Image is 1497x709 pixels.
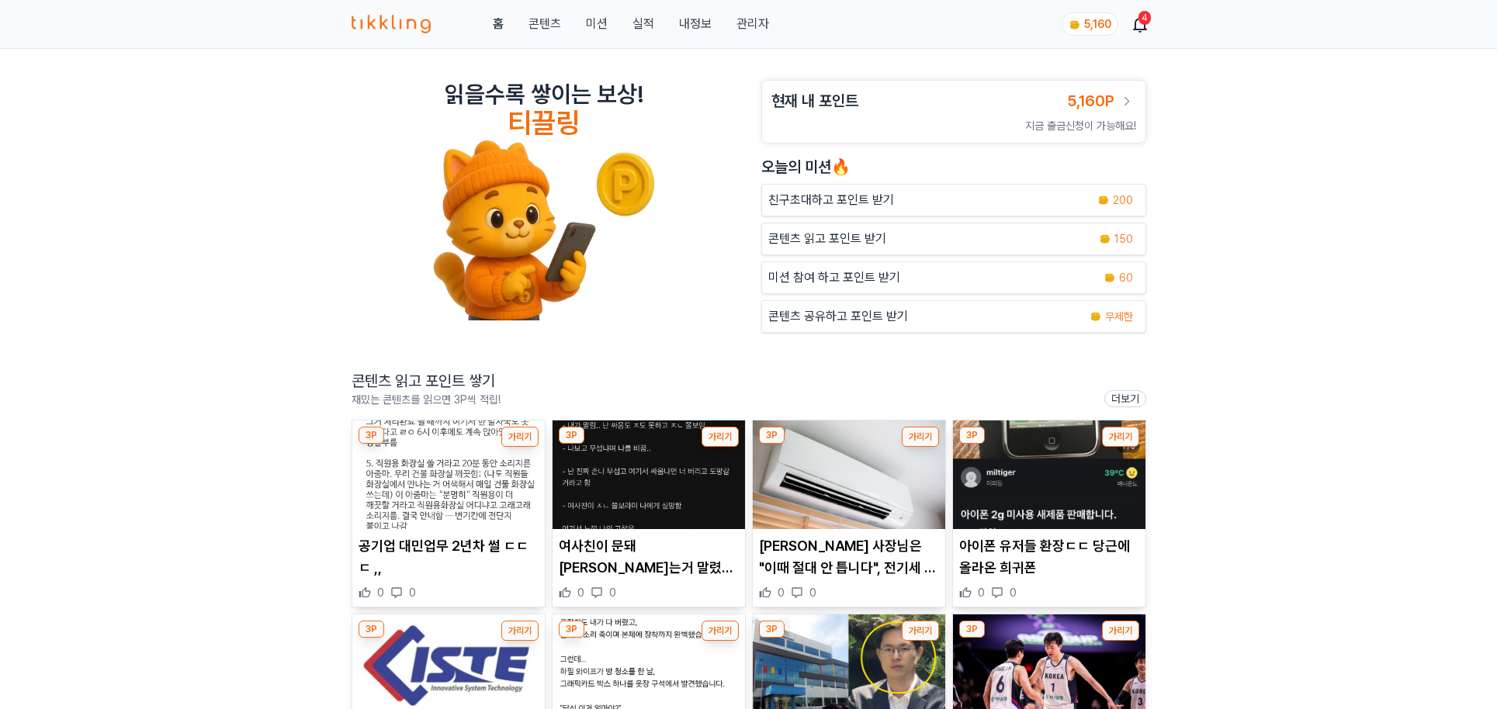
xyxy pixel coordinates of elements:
img: 에어컨 사장님은 "이때 절대 안 틉니다", 전기세 폭탄 되니까 조심하세요 [753,420,945,529]
p: 콘텐츠 읽고 포인트 받기 [768,230,886,248]
button: 가리기 [702,621,739,641]
img: 여사친이 문돼한테 시비거는거 말렸다가 쫄보취급받음 ,, [553,420,745,529]
p: 아이폰 유저들 환장ㄷㄷ 당근에 올라온 희귀폰 [959,535,1139,579]
div: 3P [759,621,785,638]
p: 공기업 대민업무 2년차 썰 ㄷㄷㄷ ,, [359,535,539,579]
span: 60 [1119,270,1133,285]
div: 3P [559,427,584,444]
button: 미션 [586,15,608,33]
img: 아이폰 유저들 환장ㄷㄷ 당근에 올라온 희귀폰 [953,420,1145,529]
span: 0 [409,585,416,600]
a: 콘텐츠 읽고 포인트 받기 coin 150 [761,223,1146,255]
button: 가리기 [501,621,539,641]
button: 가리기 [1102,427,1139,447]
span: 5,160P [1067,92,1114,110]
p: 콘텐츠 공유하고 포인트 받기 [768,307,908,326]
button: 가리기 [902,621,939,641]
img: tikkling_character [432,139,656,320]
span: 0 [809,585,816,600]
div: 3P [759,427,785,444]
div: 3P 가리기 아이폰 유저들 환장ㄷㄷ 당근에 올라온 희귀폰 아이폰 유저들 환장ㄷㄷ 당근에 올라온 희귀폰 0 0 [952,420,1146,607]
h2: 읽을수록 쌓이는 보상! [445,80,643,108]
a: 콘텐츠 공유하고 포인트 받기 coin 무제한 [761,300,1146,333]
span: 0 [609,585,616,600]
a: 실적 [632,15,654,33]
div: 3P [359,427,384,444]
img: 공기업 대민업무 2년차 썰 ㄷㄷㄷ ,, [352,420,545,529]
span: 200 [1113,192,1133,208]
span: 무제한 [1105,309,1133,324]
h2: 콘텐츠 읽고 포인트 쌓기 [352,370,501,392]
p: 재밌는 콘텐츠를 읽으면 3P씩 적립! [352,392,501,407]
h3: 현재 내 포인트 [771,90,858,112]
a: 4 [1134,15,1146,33]
a: 더보기 [1104,390,1146,407]
p: 여사친이 문돼[PERSON_NAME]는거 말렸다가 쫄보취급받음 ,, [559,535,739,579]
img: coin [1069,19,1081,31]
img: 티끌링 [352,15,431,33]
span: 0 [978,585,985,600]
a: 콘텐츠 [528,15,561,33]
span: 5,160 [1084,18,1111,30]
img: coin [1104,271,1116,284]
p: 미션 참여 하고 포인트 받기 [768,268,900,287]
div: 3P [959,427,985,444]
button: 가리기 [902,427,939,447]
div: 4 [1138,11,1151,25]
div: 3P 가리기 에어컨 사장님은 "이때 절대 안 틉니다", 전기세 폭탄 되니까 조심하세요 [PERSON_NAME] 사장님은 "이때 절대 안 틉니다", 전기세 폭탄 되니까 조심하세... [752,420,946,607]
div: 3P 가리기 여사친이 문돼한테 시비거는거 말렸다가 쫄보취급받음 ,, 여사친이 문돼[PERSON_NAME]는거 말렸다가 쫄보취급받음 ,, 0 0 [552,420,746,607]
div: 3P [959,621,985,638]
span: 0 [577,585,584,600]
div: 3P [359,621,384,638]
p: [PERSON_NAME] 사장님은 "이때 절대 안 틉니다", 전기세 폭탄 되니까 조심하세요 [759,535,939,579]
img: coin [1099,233,1111,245]
p: 친구초대하고 포인트 받기 [768,191,894,209]
span: 지금 출금신청이 가능해요! [1025,119,1136,132]
a: 5,160P [1067,90,1136,112]
a: 홈 [493,15,504,33]
h4: 티끌링 [508,108,580,139]
img: coin [1090,310,1102,323]
a: coin 5,160 [1062,12,1115,36]
button: 가리기 [1102,621,1139,641]
div: 3P [559,621,584,638]
button: 가리기 [702,427,739,447]
img: coin [1097,194,1110,206]
h2: 오늘의 미션🔥 [761,156,1146,178]
div: 3P 가리기 공기업 대민업무 2년차 썰 ㄷㄷㄷ ,, 공기업 대민업무 2년차 썰 ㄷㄷㄷ ,, 0 0 [352,420,546,607]
button: 가리기 [501,427,539,447]
a: 관리자 [736,15,769,33]
button: 미션 참여 하고 포인트 받기 coin 60 [761,261,1146,294]
button: 친구초대하고 포인트 받기 coin 200 [761,184,1146,216]
span: 0 [778,585,785,600]
a: 내정보 [679,15,712,33]
span: 0 [377,585,384,600]
span: 150 [1114,231,1133,247]
span: 0 [1010,585,1017,600]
